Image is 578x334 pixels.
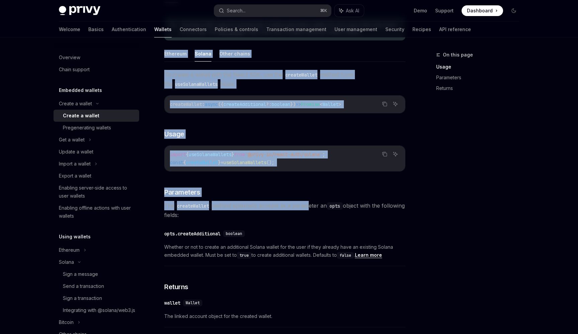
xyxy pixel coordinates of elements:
a: Transaction management [266,21,326,37]
span: On this page [443,51,473,59]
span: Parameters [164,188,200,197]
span: '@privy-io/react-auth/solana' [245,151,322,157]
a: Recipes [412,21,431,37]
button: Ask AI [391,150,400,158]
div: Integrating with @solana/web3.js [63,306,135,314]
span: Promise [301,101,320,107]
a: Integrating with @solana/web3.js [54,304,139,316]
div: Send a transaction [63,282,104,290]
a: Parameters [436,72,524,83]
a: User management [334,21,377,37]
a: Export a wallet [54,170,139,182]
span: Wallet [322,101,339,107]
span: = [221,159,223,165]
a: Wallets [154,21,172,37]
span: createWallet [170,101,202,107]
div: Sign a message [63,270,98,278]
a: Demo [414,7,427,14]
span: > [339,101,341,107]
div: Enabling offline actions with user wallets [59,204,135,220]
span: To create a wallet with the React SDK, use the method from the hook: [164,70,405,89]
code: opts [327,202,343,210]
button: Search...⌘K [214,5,331,17]
code: createWallet [283,71,320,79]
a: Policies & controls [215,21,258,37]
a: Connectors [180,21,207,37]
span: const [170,159,183,165]
span: Dashboard [467,7,493,14]
a: Learn more [355,252,382,258]
span: The method optionally accepts as a parameter an object with the following fields: [164,201,405,220]
span: from [234,151,245,157]
button: Ask AI [334,5,364,17]
span: (); [266,159,274,165]
a: Security [385,21,404,37]
a: Pregenerating wallets [54,122,139,134]
img: dark logo [59,6,100,15]
div: Ethereum [59,246,80,254]
span: Whether or not to create an additional Solana wallet for the user if they already have an existin... [164,243,405,259]
button: Toggle dark mode [508,5,519,16]
span: useSolanaWallets [189,151,231,157]
button: Ask AI [391,100,400,108]
a: Sign a transaction [54,292,139,304]
a: Basics [88,21,104,37]
span: The linked account object for the created wallet. [164,312,405,320]
span: }) [290,101,296,107]
div: Enabling server-side access to user wallets [59,184,135,200]
a: Support [435,7,454,14]
div: Export a wallet [59,172,91,180]
span: ({ [218,101,223,107]
span: : [202,101,205,107]
span: createWallet [186,159,218,165]
span: boolean [272,101,290,107]
a: Welcome [59,21,80,37]
code: false [337,252,354,259]
div: opts.createAdditional [164,230,220,237]
a: Sign a message [54,268,139,280]
span: createAdditional [223,101,266,107]
span: ; [322,151,325,157]
span: Returns [164,282,188,292]
span: boolean [226,231,242,236]
button: Solana [195,46,211,62]
div: Create a wallet [63,112,99,120]
span: async [205,101,218,107]
div: Pregenerating wallets [63,124,111,132]
div: Get a wallet [59,136,85,144]
a: Returns [436,83,524,94]
span: } [218,159,221,165]
code: true [237,252,252,259]
a: Create a wallet [54,110,139,122]
code: useSolanaWallets [172,81,220,88]
a: Dashboard [462,5,503,16]
code: createWallet [174,202,212,210]
button: Copy the contents from the code block [380,150,389,158]
span: ?: [266,101,272,107]
div: Solana [59,258,74,266]
a: Overview [54,51,139,64]
span: < [320,101,322,107]
span: useSolanaWallets [223,159,266,165]
h5: Using wallets [59,233,91,241]
a: Send a transaction [54,280,139,292]
a: Enabling server-side access to user wallets [54,182,139,202]
span: import [170,151,186,157]
div: Sign a transaction [63,294,102,302]
div: Chain support [59,66,90,74]
span: ⌘ K [320,8,327,13]
span: => [296,101,301,107]
a: Enabling offline actions with user wallets [54,202,139,222]
span: Wallet [186,300,200,306]
a: Authentication [112,21,146,37]
button: Ethereum [164,46,187,62]
span: Ask AI [346,7,359,14]
div: Bitcoin [59,318,74,326]
a: API reference [439,21,471,37]
div: Create a wallet [59,100,92,108]
a: Usage [436,62,524,72]
span: Usage [164,129,184,139]
h5: Embedded wallets [59,86,102,94]
button: Other chains [219,46,250,62]
div: Search... [227,7,246,15]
